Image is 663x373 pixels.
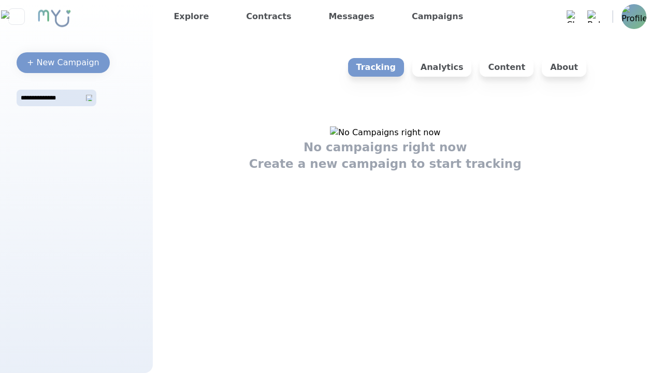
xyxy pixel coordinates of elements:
[27,56,99,69] div: + New Campaign
[242,8,295,25] a: Contracts
[587,10,600,23] img: Bell
[330,126,440,139] img: No Campaigns right now
[542,58,586,77] p: About
[622,4,646,29] img: Profile
[480,58,534,77] p: Content
[348,58,404,77] p: Tracking
[324,8,378,25] a: Messages
[412,58,472,77] p: Analytics
[169,8,213,25] a: Explore
[304,139,467,155] h1: No campaigns right now
[567,10,579,23] img: Chat
[17,52,110,73] button: + New Campaign
[1,10,32,23] img: Close sidebar
[249,155,522,172] h1: Create a new campaign to start tracking
[408,8,467,25] a: Campaigns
